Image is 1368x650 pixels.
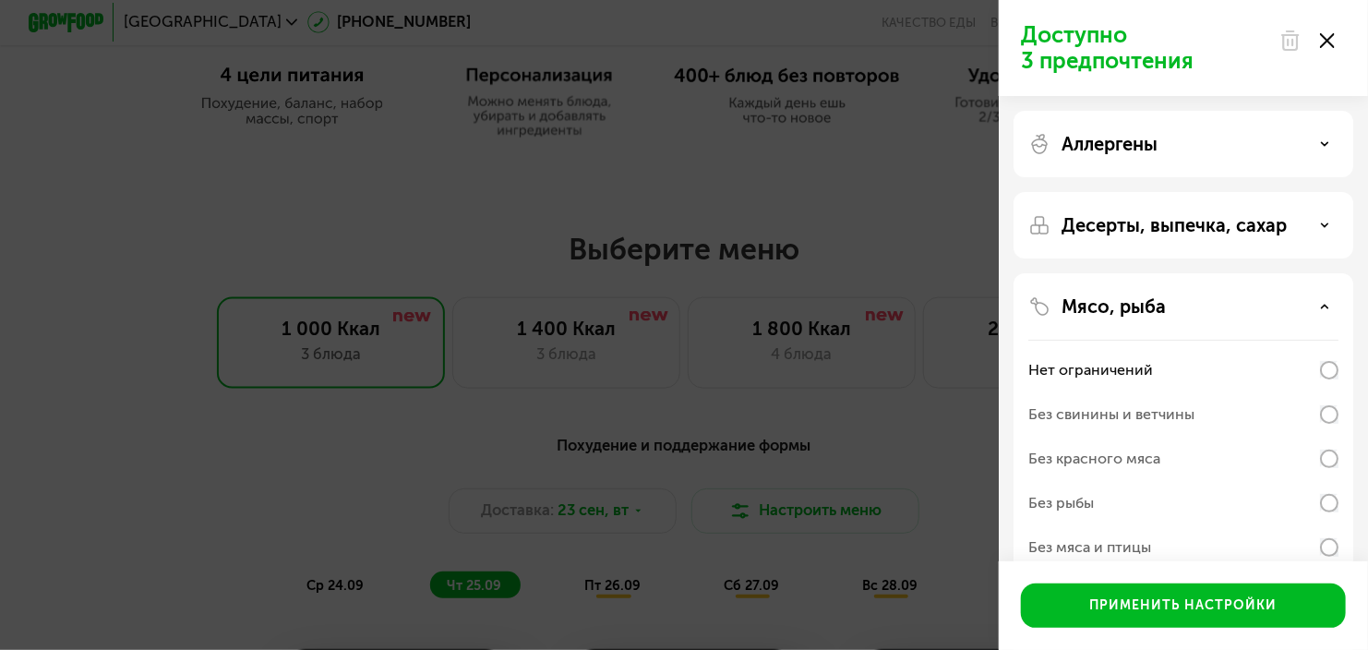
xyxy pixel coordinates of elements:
[1090,596,1278,615] div: Применить настройки
[1062,295,1166,318] p: Мясо, рыба
[1062,133,1158,155] p: Аллергены
[1021,22,1268,74] p: Доступно 3 предпочтения
[1062,214,1287,236] p: Десерты, выпечка, сахар
[1028,359,1153,381] div: Нет ограничений
[1028,492,1094,514] div: Без рыбы
[1028,448,1160,470] div: Без красного мяса
[1028,403,1194,426] div: Без свинины и ветчины
[1021,584,1346,628] button: Применить настройки
[1028,536,1151,559] div: Без мяса и птицы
